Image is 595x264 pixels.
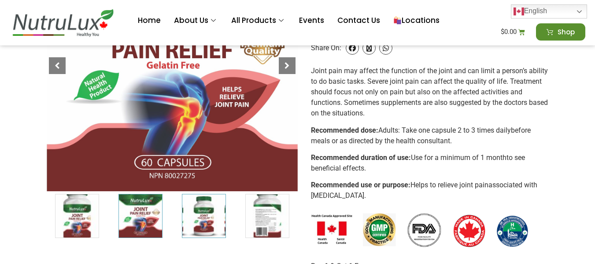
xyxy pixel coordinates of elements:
[558,29,575,35] span: Shop
[292,3,331,38] a: Events
[237,194,298,238] div: 4 / 7
[110,194,171,238] div: 2 / 7
[536,23,585,41] a: Shop
[410,181,488,189] span: Helps to relieve joint pain
[311,153,525,172] span: to see beneficial effects.
[378,126,511,134] span: Adults: Take one capsule 2 to 3 times daily
[47,194,107,238] div: 1 / 7
[501,28,517,36] bdi: 0.00
[311,30,341,66] span: Share On:
[311,126,531,145] span: before meals or as directed by the health consultant.
[514,6,524,17] img: en
[331,3,387,38] a: Contact Us
[311,126,378,134] b: Recommended dose:
[167,3,225,38] a: About Us
[511,4,587,19] a: English
[311,67,548,117] span: Joint pain may affect the function of the joint and can limit a person’s ability to do basic task...
[387,3,446,38] a: Locations
[501,28,504,36] span: $
[174,194,234,238] div: 3 / 7
[490,23,536,41] a: $0.00
[311,153,411,162] b: Recommended duration of use:
[225,3,292,38] a: All Products
[311,181,410,189] b: Recommended use or purpose:
[394,17,401,24] img: 🛍️
[131,3,167,38] a: Home
[411,153,506,162] span: Use for a minimum of 1 month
